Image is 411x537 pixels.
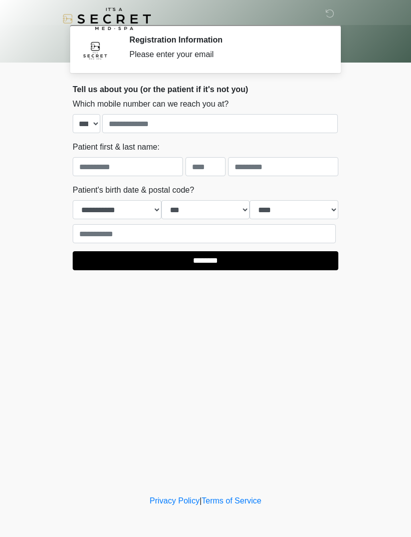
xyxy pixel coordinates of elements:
[201,496,261,505] a: Terms of Service
[73,184,194,196] label: Patient's birth date & postal code?
[129,49,323,61] div: Please enter your email
[80,35,110,65] img: Agent Avatar
[199,496,201,505] a: |
[73,85,338,94] h2: Tell us about you (or the patient if it's not you)
[73,141,159,153] label: Patient first & last name:
[73,98,229,110] label: Which mobile number can we reach you at?
[63,8,151,30] img: It's A Secret Med Spa Logo
[129,35,323,45] h2: Registration Information
[150,496,200,505] a: Privacy Policy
